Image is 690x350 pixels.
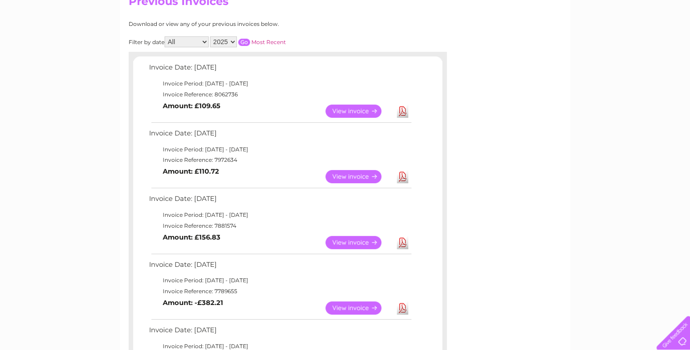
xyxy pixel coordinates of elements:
[397,301,408,315] a: Download
[131,5,560,44] div: Clear Business is a trading name of Verastar Limited (registered in [GEOGRAPHIC_DATA] No. 3667643...
[129,21,367,27] div: Download or view any of your previous invoices below.
[147,324,413,341] td: Invoice Date: [DATE]
[578,39,605,45] a: Telecoms
[251,39,286,45] a: Most Recent
[660,39,681,45] a: Log out
[147,61,413,78] td: Invoice Date: [DATE]
[519,5,581,16] a: 0333 014 3131
[397,236,408,249] a: Download
[24,24,70,51] img: logo.png
[147,259,413,275] td: Invoice Date: [DATE]
[147,275,413,286] td: Invoice Period: [DATE] - [DATE]
[129,36,367,47] div: Filter by date
[147,193,413,210] td: Invoice Date: [DATE]
[147,155,413,165] td: Invoice Reference: 7972634
[325,301,392,315] a: View
[163,102,220,110] b: Amount: £109.65
[163,233,220,241] b: Amount: £156.83
[147,89,413,100] td: Invoice Reference: 8062736
[325,170,392,183] a: View
[611,39,624,45] a: Blog
[147,220,413,231] td: Invoice Reference: 7881574
[147,144,413,155] td: Invoice Period: [DATE] - [DATE]
[163,167,219,175] b: Amount: £110.72
[630,39,652,45] a: Contact
[397,105,408,118] a: Download
[397,170,408,183] a: Download
[147,78,413,89] td: Invoice Period: [DATE] - [DATE]
[163,299,223,307] b: Amount: -£382.21
[147,127,413,144] td: Invoice Date: [DATE]
[325,105,392,118] a: View
[325,236,392,249] a: View
[147,286,413,297] td: Invoice Reference: 7789655
[147,210,413,220] td: Invoice Period: [DATE] - [DATE]
[553,39,573,45] a: Energy
[530,39,547,45] a: Water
